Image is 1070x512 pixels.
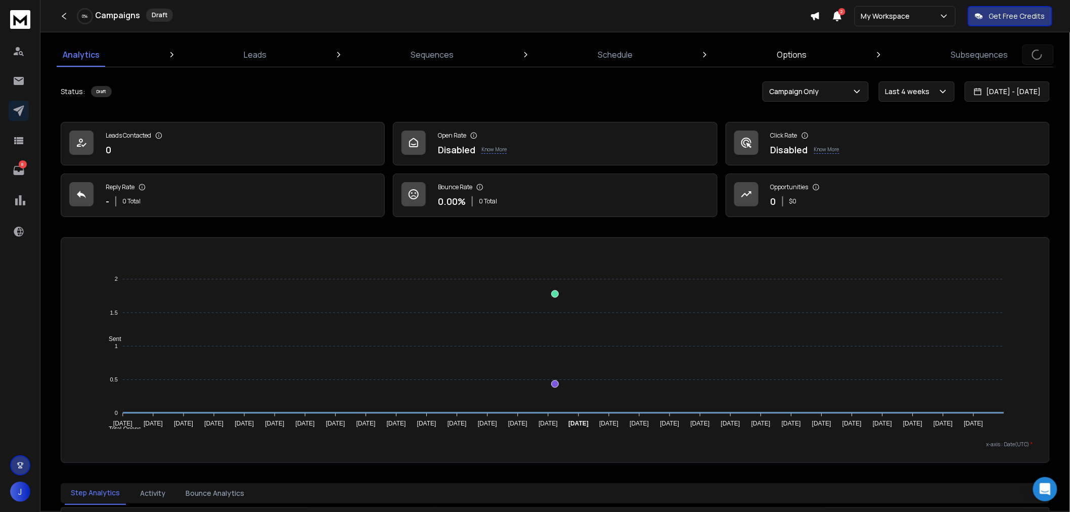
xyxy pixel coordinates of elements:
p: x-axis : Date(UTC) [77,441,1033,448]
p: Opportunities [771,183,809,191]
p: 8 [19,160,27,168]
a: Bounce Rate0.00%0 Total [393,174,717,217]
p: Disabled [771,143,808,157]
p: Bounce Rate [438,183,472,191]
h1: Campaigns [95,9,140,21]
a: Opportunities0$0 [726,174,1050,217]
p: Get Free Credits [989,11,1045,21]
p: Know More [481,146,507,154]
p: 0.00 % [438,194,466,208]
button: Step Analytics [65,482,126,505]
p: 0 Total [122,197,141,205]
button: Activity [134,482,171,504]
p: Sequences [411,49,454,61]
tspan: [DATE] [417,420,436,427]
tspan: [DATE] [387,420,406,427]
tspan: [DATE] [721,420,740,427]
button: J [10,482,30,502]
p: Leads [244,49,266,61]
tspan: [DATE] [569,420,589,427]
tspan: 2 [115,276,118,282]
tspan: [DATE] [691,420,710,427]
p: Open Rate [438,132,466,140]
p: My Workspace [861,11,914,21]
p: Status: [61,87,85,97]
tspan: [DATE] [812,420,831,427]
div: Draft [91,86,112,97]
button: [DATE] - [DATE] [965,81,1050,102]
tspan: [DATE] [265,420,285,427]
tspan: [DATE] [478,420,497,427]
a: Schedule [592,42,639,67]
tspan: [DATE] [296,420,315,427]
a: Analytics [57,42,106,67]
tspan: [DATE] [964,420,984,427]
tspan: [DATE] [842,420,862,427]
p: 0 [771,194,776,208]
p: Analytics [63,49,100,61]
tspan: [DATE] [204,420,224,427]
p: Campaign Only [769,87,823,97]
tspan: 0 [115,410,118,416]
a: Reply Rate-0 Total [61,174,385,217]
tspan: [DATE] [782,420,801,427]
tspan: [DATE] [600,420,619,427]
p: Options [777,49,807,61]
a: Open RateDisabledKnow More [393,122,717,165]
a: Subsequences [945,42,1014,67]
tspan: [DATE] [873,420,892,427]
p: $ 0 [789,197,797,205]
div: Draft [146,9,173,22]
a: Sequences [405,42,460,67]
tspan: [DATE] [326,420,345,427]
button: Bounce Analytics [180,482,250,504]
tspan: [DATE] [934,420,953,427]
tspan: [DATE] [660,420,680,427]
a: Leads [238,42,273,67]
span: Total Opens [101,425,141,433]
tspan: [DATE] [751,420,771,427]
span: Sent [101,335,121,343]
a: 8 [9,160,29,181]
tspan: [DATE] [144,420,163,427]
p: Reply Rate [106,183,135,191]
tspan: [DATE] [174,420,193,427]
tspan: [DATE] [904,420,923,427]
a: Click RateDisabledKnow More [726,122,1050,165]
tspan: [DATE] [508,420,527,427]
tspan: 1 [115,343,118,349]
tspan: [DATE] [630,420,649,427]
tspan: [DATE] [448,420,467,427]
button: Get Free Credits [968,6,1052,26]
p: 0 [106,143,111,157]
img: logo [10,10,30,29]
tspan: 0.5 [110,376,118,382]
p: Last 4 weeks [885,87,934,97]
p: - [106,194,109,208]
tspan: [DATE] [235,420,254,427]
span: 2 [838,8,845,15]
tspan: [DATE] [356,420,376,427]
tspan: [DATE] [113,420,132,427]
p: Leads Contacted [106,132,151,140]
p: 0 Total [479,197,497,205]
tspan: [DATE] [539,420,558,427]
p: Schedule [598,49,633,61]
p: Subsequences [951,49,1008,61]
p: Click Rate [771,132,797,140]
p: Disabled [438,143,475,157]
tspan: 1.5 [110,310,118,316]
p: Know More [814,146,839,154]
p: 0 % [82,13,88,19]
a: Leads Contacted0 [61,122,385,165]
a: Options [771,42,813,67]
div: Open Intercom Messenger [1033,477,1057,501]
